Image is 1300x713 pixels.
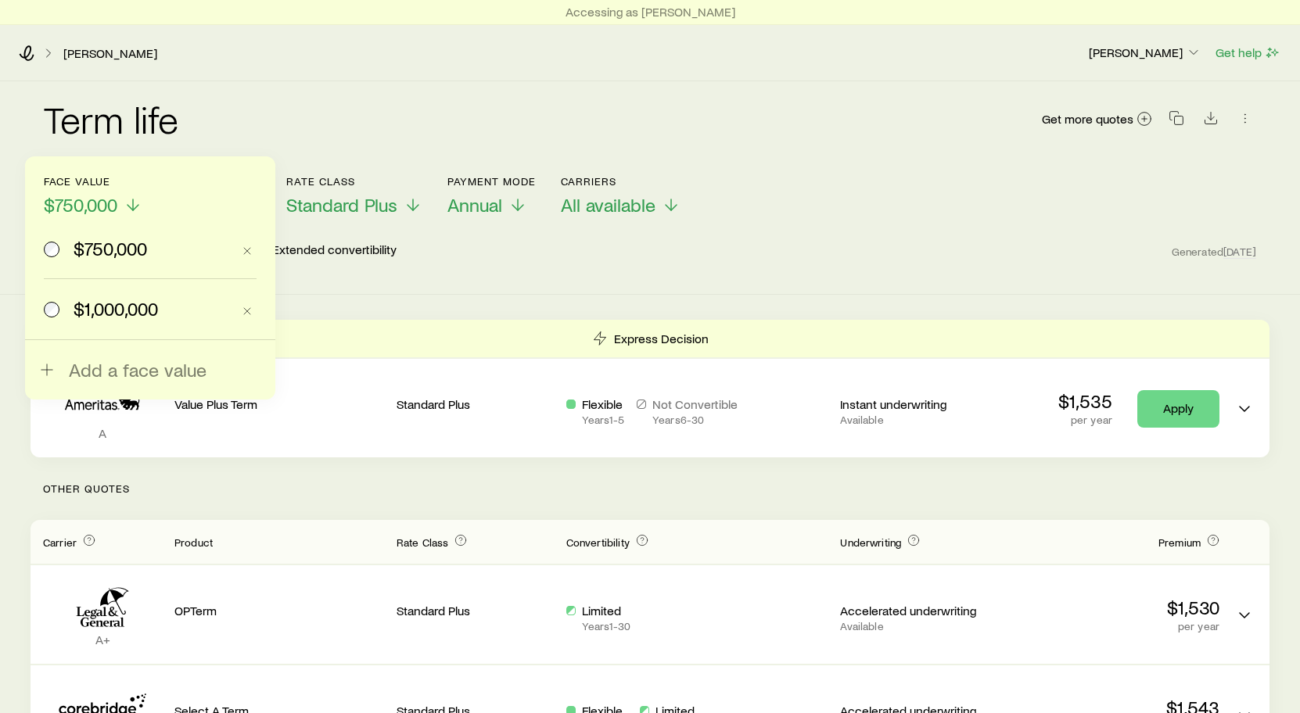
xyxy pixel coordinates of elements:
span: Generated [1172,245,1256,259]
p: Available [840,414,997,426]
a: Get more quotes [1041,110,1153,128]
span: Premium [1158,536,1201,549]
p: Other Quotes [31,457,1269,520]
span: Standard Plus [286,194,397,216]
span: Carrier [43,536,77,549]
p: A+ [43,632,162,647]
p: Accessing as [PERSON_NAME] [566,4,735,20]
p: Standard Plus [397,603,554,618]
p: per year [1010,620,1219,632]
div: Term quotes [31,320,1269,457]
button: Rate ClassStandard Plus [286,175,422,217]
p: OPTerm [174,603,384,618]
p: Extended convertibility [272,242,397,260]
button: CarriersAll available [561,175,681,217]
p: Carriers [561,175,681,188]
a: Apply [1137,390,1219,428]
span: $750,000 [44,194,117,216]
span: Get more quotes [1042,113,1133,125]
a: [PERSON_NAME] [63,46,158,61]
button: Get help [1215,44,1281,62]
p: $1,535 [1058,390,1112,412]
span: All available [561,194,655,216]
p: [PERSON_NAME] [1089,45,1201,60]
p: Accelerated underwriting [840,603,997,618]
span: Product [174,536,213,549]
span: Underwriting [840,536,901,549]
a: Download CSV [1200,113,1222,128]
p: Flexible [582,396,624,412]
p: Standard Plus [397,396,554,412]
p: Not Convertible [652,396,738,412]
span: Annual [447,194,502,216]
p: Years 6 - 30 [652,414,738,426]
p: per year [1058,414,1112,426]
p: Value Plus Term [174,396,384,412]
p: Limited [582,603,630,618]
p: Rate Class [286,175,422,188]
p: $1,530 [1010,597,1219,618]
p: A [43,425,162,441]
button: [PERSON_NAME] [1088,44,1202,63]
p: Express Decision [614,331,709,346]
span: Rate Class [397,536,449,549]
p: Face value [44,175,142,188]
button: Payment ModeAnnual [447,175,536,217]
p: Payment Mode [447,175,536,188]
span: Convertibility [566,536,630,549]
p: Years 1 - 5 [582,414,624,426]
p: Available [840,620,997,632]
button: Face value$750,000 [44,175,142,217]
p: Instant underwriting [840,396,997,412]
span: [DATE] [1223,245,1256,259]
h2: Term life [44,100,178,138]
p: Years 1 - 30 [582,620,630,632]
